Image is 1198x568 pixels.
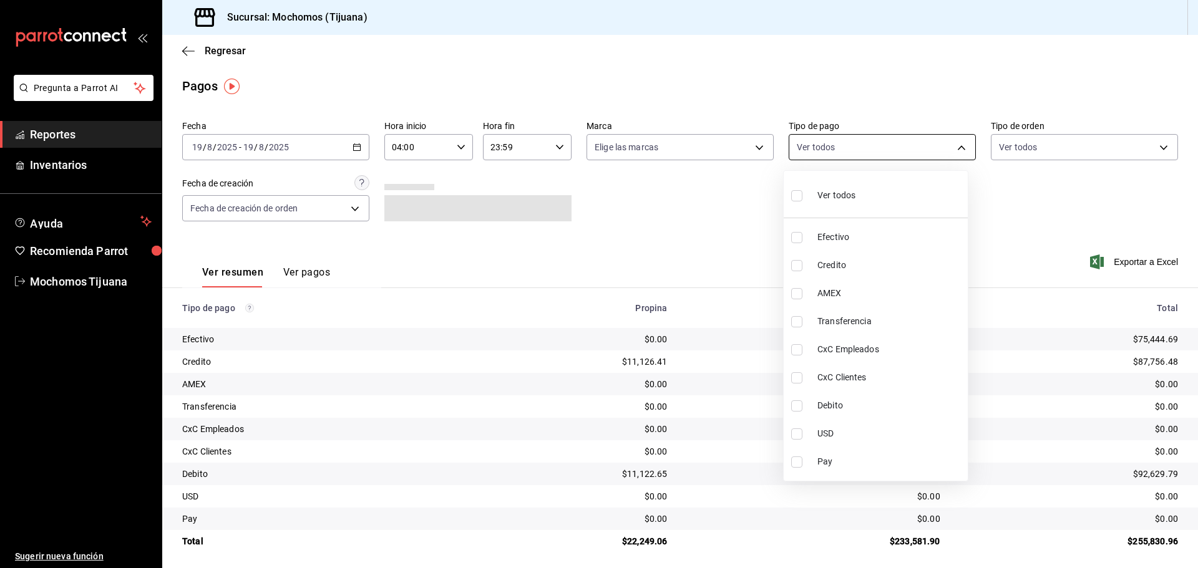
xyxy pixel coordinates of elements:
[817,399,963,412] span: Debito
[817,455,963,468] span: Pay
[817,315,963,328] span: Transferencia
[817,189,855,202] span: Ver todos
[817,231,963,244] span: Efectivo
[817,287,963,300] span: AMEX
[817,343,963,356] span: CxC Empleados
[817,259,963,272] span: Credito
[817,371,963,384] span: CxC Clientes
[224,79,240,94] img: Tooltip marker
[817,427,963,440] span: USD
